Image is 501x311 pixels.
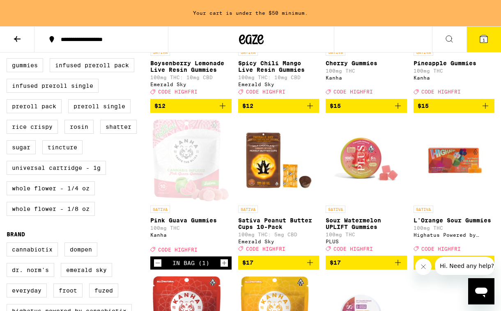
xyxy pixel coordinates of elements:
label: Universal Cartridge - 1g [7,161,106,175]
a: Open page for Sour Watermelon UPLIFT Gummies from PLUS [326,119,407,256]
label: Dompen [64,242,97,256]
p: SATIVA [414,206,433,213]
div: Emerald Sky [238,82,319,87]
p: 100mg THC: 10mg CBD [238,75,319,80]
a: Open page for L'Orange Sour Gummies from Highatus Powered by Cannabiotix [414,119,495,256]
p: SATIVA [326,206,345,213]
button: Add to bag [414,99,495,113]
button: Decrement [154,259,162,267]
p: 100mg THC [414,68,495,73]
button: Add to bag [326,256,407,270]
div: Kanha [326,75,407,80]
div: Kanha [414,75,495,80]
span: CODE HIGHFRI [158,89,198,95]
p: Cherry Gummies [326,60,407,66]
p: Spicy Chili Mango Live Resin Gummies [238,60,319,73]
img: Highatus Powered by Cannabiotix - L'Orange Sour Gummies [414,119,495,201]
span: $17 [242,259,253,266]
span: $12 [154,103,165,109]
button: Increment [220,259,228,267]
div: In Bag (1) [172,260,209,266]
label: Cannabiotix [7,242,58,256]
a: Open page for Pink Guava Gummies from Kanha [150,119,232,256]
p: Sativa Peanut Butter Cups 10-Pack [238,217,319,230]
button: Add to bag [150,99,232,113]
button: Add to bag [238,99,319,113]
span: CODE HIGHFRI [246,89,285,95]
p: Pink Guava Gummies [150,217,232,224]
button: 1 [467,27,501,52]
p: SATIVA [238,206,258,213]
span: CODE HIGHFRI [421,89,461,95]
p: L'Orange Sour Gummies [414,217,495,224]
p: 100mg THC: 5mg CBD [238,232,319,237]
img: PLUS - Sour Watermelon UPLIFT Gummies [326,119,407,201]
label: Preroll Pack [7,99,62,113]
label: Tincture [42,140,83,154]
span: CODE HIGHFRI [158,247,198,252]
label: Whole Flower - 1/8 oz [7,202,95,216]
img: Emerald Sky - Sativa Peanut Butter Cups 10-Pack [238,119,319,201]
span: CODE HIGHFRI [246,246,285,252]
span: $15 [330,103,341,109]
span: $17 [330,259,341,266]
p: 100mg THC: 10mg CBD [150,75,232,80]
div: Kanha [150,232,232,238]
label: Infused Preroll Single [7,79,99,93]
label: Emerald Sky [61,263,112,277]
div: PLUS [326,239,407,244]
span: $12 [242,103,253,109]
button: Add to bag [326,99,407,113]
span: CODE HIGHFRI [333,89,373,95]
p: 100mg THC [414,225,495,231]
label: Rosin [64,120,94,134]
iframe: Close message [415,258,432,275]
p: Pineapple Gummies [414,60,495,66]
label: Rice Crispy [7,120,58,134]
div: Highatus Powered by Cannabiotix [414,232,495,238]
span: CODE HIGHFRI [333,246,373,252]
p: Sour Watermelon UPLIFT Gummies [326,217,407,230]
span: CODE HIGHFRI [421,246,461,252]
label: Whole Flower - 1/4 oz [7,181,95,195]
button: Add to bag [414,256,495,270]
label: Infused Preroll Pack [50,58,134,72]
p: Boysenberry Lemonade Live Resin Gummies [150,60,232,73]
button: Add to bag [238,256,319,270]
div: Emerald Sky [238,239,319,244]
label: Gummies [7,58,43,72]
p: SATIVA [150,206,170,213]
a: Open page for Sativa Peanut Butter Cups 10-Pack from Emerald Sky [238,119,319,256]
div: Emerald Sky [150,82,232,87]
p: 100mg THC [326,68,407,73]
iframe: Button to launch messaging window [468,278,494,304]
p: 100mg THC [150,225,232,231]
label: Shatter [100,120,137,134]
p: 100mg THC [326,232,407,237]
legend: Brand [7,231,25,238]
span: 1 [483,37,485,42]
label: Dr. Norm's [7,263,54,277]
span: $15 [418,103,429,109]
label: Preroll Single [68,99,131,113]
iframe: Message from company [435,257,494,275]
label: Fuzed [89,284,118,297]
label: Froot [53,284,83,297]
label: Sugar [7,140,36,154]
label: Everyday [7,284,47,297]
